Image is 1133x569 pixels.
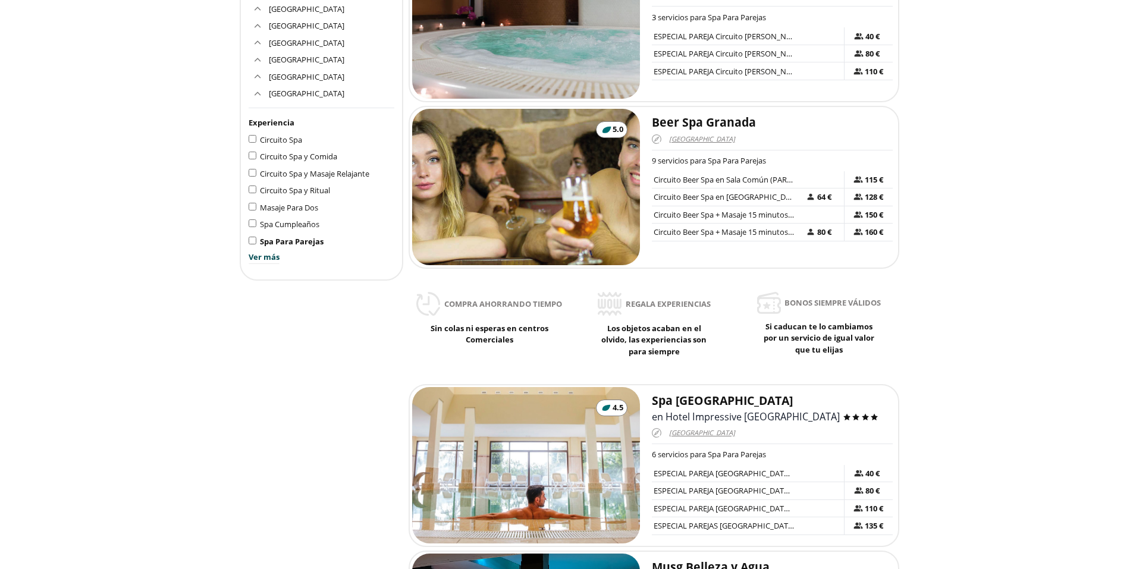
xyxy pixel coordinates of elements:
[654,227,874,237] span: Circuito Beer Spa + Masaje 15 minutos Sala Común (1 Persona)
[784,296,881,309] span: Bonos siempre válidos
[601,323,708,357] span: Los objetos acaban en el olvido, las experiencias son para siempre
[249,117,294,128] span: Experiencia
[863,190,883,203] span: 128 €
[654,520,935,531] span: ESPECIAL PAREJAS [GEOGRAPHIC_DATA] + Masaje de 15 min + Cena (2 Personas)
[269,88,344,99] a: [GEOGRAPHIC_DATA]
[654,191,802,202] span: Circuito Beer Spa en [GEOGRAPHIC_DATA]
[863,173,883,186] span: 115 €
[269,37,344,48] a: [GEOGRAPHIC_DATA]
[654,31,893,42] span: ESPECIAL PAREJA Circuito [PERSON_NAME] + Servicio de Té (Parejas)
[613,124,623,136] span: 5.0
[431,323,550,345] span: Sin colas ni esperas en centros Comerciales
[260,202,318,213] span: Masaje Para Dos
[764,321,876,355] span: Si caducan te lo cambiamos por un servicio de igual valor que tu elijas
[409,384,899,547] a: 4.5Spa [GEOGRAPHIC_DATA]en Hotel Impressive [GEOGRAPHIC_DATA][GEOGRAPHIC_DATA]6 servicios para Sp...
[863,502,883,515] span: 110 €
[654,209,864,220] span: Circuito Beer Spa + Masaje 15 minutos Sala Común (PAREJA)
[260,236,324,247] span: Spa Para Parejas
[626,297,711,310] span: Regala experiencias
[260,185,330,196] span: Circuito Spa y Ritual
[444,297,562,310] span: Compra ahorrando tiempo
[652,115,893,130] h2: Beer Spa Granada
[652,12,766,23] span: 3 servicios para Spa Para Parejas
[654,485,948,496] span: ESPECIAL PAREJA [GEOGRAPHIC_DATA] + Masaje de 15 min + Servicio de Té (Parejas)
[269,54,344,65] a: [GEOGRAPHIC_DATA]
[669,132,735,146] span: [GEOGRAPHIC_DATA]
[652,155,766,166] span: 9 servicios para Spa Para Parejas
[654,174,800,185] span: Circuito Beer Spa en Sala Común (PAREJA)
[815,225,834,238] span: 80 €
[863,519,883,532] span: 135 €
[269,20,344,31] a: [GEOGRAPHIC_DATA]
[863,225,883,238] span: 160 €
[652,410,840,423] span: en Hotel Impressive [GEOGRAPHIC_DATA]
[864,467,883,480] span: 40 €
[652,393,893,408] h2: Spa [GEOGRAPHIC_DATA]
[652,449,766,460] span: 6 servicios para Spa Para Parejas
[863,208,883,221] span: 150 €
[269,4,344,14] a: [GEOGRAPHIC_DATA]
[654,468,879,479] span: ESPECIAL PAREJA [GEOGRAPHIC_DATA] + Servicio de Té (Parejas)
[863,65,883,78] span: 110 €
[654,66,978,77] span: ESPECIAL PAREJA Circuito [PERSON_NAME] + Masaje de 25 minutos + Servicio de Té (Parejas)
[409,106,899,269] a: 5.0Beer Spa Granada[GEOGRAPHIC_DATA]9 servicios para Spa Para ParejasCircuito Beer Spa en Sala Co...
[260,151,337,162] span: Circuito Spa y Comida
[613,402,623,414] span: 4.5
[864,47,883,60] span: 80 €
[864,484,883,497] span: 80 €
[269,71,344,82] a: [GEOGRAPHIC_DATA]
[260,219,319,230] span: Spa Cumpleaños
[654,48,978,59] span: ESPECIAL PAREJA Circuito [PERSON_NAME] + Masaje de 15 minutos + Servicio de Té (Parejas)
[260,168,369,179] span: Circuito Spa y Masaje Relajante
[249,252,280,264] button: Ver más
[669,426,735,439] span: [GEOGRAPHIC_DATA]
[260,134,302,145] span: Circuito Spa
[815,190,834,203] span: 64 €
[864,30,883,43] span: 40 €
[654,503,948,514] span: ESPECIAL PAREJA [GEOGRAPHIC_DATA] + Masaje de 25 min + Servicio de Té (Parejas)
